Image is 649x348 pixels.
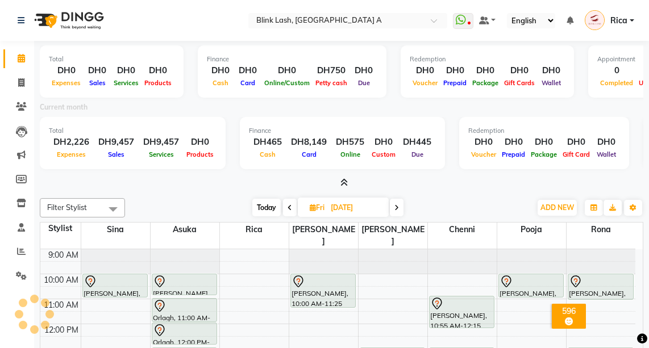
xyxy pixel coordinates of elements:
span: Sina [81,223,150,237]
span: pooja [497,223,566,237]
div: Finance [207,54,377,64]
span: Card [238,79,258,87]
span: Package [528,150,560,158]
div: DH9,457 [139,136,184,149]
div: Orlagh, 11:00 AM-12:00 PM, NAIL EXTENSION INFILL [152,299,217,321]
div: DH2,226 [49,136,94,149]
div: DH0 [350,64,377,77]
div: Total [49,54,174,64]
span: Due [409,150,426,158]
div: DH0 [469,64,501,77]
div: DH0 [501,64,538,77]
img: Rica [585,10,605,30]
span: Expenses [49,79,84,87]
div: DH0 [234,64,261,77]
span: Expenses [54,150,89,158]
span: Gift Card [560,150,593,158]
div: 10:00 AM [41,274,81,286]
div: DH0 [528,136,560,149]
span: Card [299,150,319,158]
div: DH0 [468,136,499,149]
span: [PERSON_NAME] [359,223,427,249]
span: Filter Stylist [47,203,87,212]
span: Online [338,150,363,158]
div: DH465 [249,136,286,149]
div: 11:00 AM [41,299,81,311]
span: [PERSON_NAME] [289,223,358,249]
div: DH9,457 [94,136,139,149]
span: Services [146,150,177,158]
div: DH0 [111,64,142,77]
span: Completed [597,79,636,87]
div: Stylist [40,223,81,234]
span: Due [355,79,373,87]
div: [PERSON_NAME], 10:00 AM-11:25 AM, Lash Lift [291,274,356,307]
span: Services [111,79,142,87]
div: Redemption [410,54,565,64]
span: Rona [567,223,636,237]
span: Cash [257,150,278,158]
div: 596 [554,306,584,316]
span: Petty cash [313,79,350,87]
span: Online/Custom [261,79,313,87]
span: Products [142,79,174,87]
div: DH0 [369,136,398,149]
div: DH0 [440,64,469,77]
div: DH8,149 [286,136,331,149]
span: chenni [428,223,497,237]
div: 9:00 AM [46,249,81,261]
span: Fri [307,203,327,212]
span: Wallet [539,79,564,87]
div: [PERSON_NAME], 10:00 AM-11:00 AM, Biab [83,274,148,297]
div: DH0 [499,136,528,149]
span: Package [469,79,501,87]
span: Asuka [151,223,219,237]
div: 0 [597,64,636,77]
span: ADD NEW [540,203,574,212]
div: DH0 [184,136,217,149]
div: [PERSON_NAME], 10:55 AM-12:15 PM, brow tint and shape [430,296,494,328]
div: DH0 [142,64,174,77]
label: Current month [40,102,88,112]
span: Voucher [410,79,440,87]
span: Prepaid [440,79,469,87]
div: Finance [249,126,436,136]
div: DH0 [261,64,313,77]
div: [PERSON_NAME], 10:00 AM-11:05 AM, Gellish Pedicure [568,274,633,299]
div: [PERSON_NAME], 10:00 AM-10:55 AM, Lash Lift [152,274,217,295]
span: Wallet [594,150,619,158]
div: DH0 [538,64,565,77]
span: Cash [210,79,231,87]
span: Prepaid [499,150,528,158]
div: Redemption [468,126,620,136]
img: logo [29,5,107,36]
span: Voucher [468,150,499,158]
span: Sales [105,150,127,158]
span: Gift Cards [501,79,538,87]
div: DH0 [84,64,111,77]
div: DH0 [560,136,593,149]
button: ADD NEW [538,200,577,216]
div: [PERSON_NAME], 10:00 AM-11:00 AM, Hydra Facial [499,274,564,297]
div: DH0 [207,64,234,77]
span: Custom [369,150,398,158]
span: Products [184,150,217,158]
div: Total [49,126,217,136]
div: DH750 [313,64,350,77]
span: Today [252,199,281,216]
span: Sales [86,79,109,87]
div: DH0 [49,64,84,77]
div: DH445 [398,136,436,149]
div: 12:00 PM [42,324,81,336]
span: Rica [220,223,289,237]
div: DH0 [593,136,620,149]
input: 2025-09-05 [327,199,384,216]
div: DH575 [331,136,369,149]
div: DH0 [410,64,440,77]
div: Orlagh, 12:00 PM-12:55 PM, Brow tint [152,323,217,344]
span: Rica [610,15,627,27]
